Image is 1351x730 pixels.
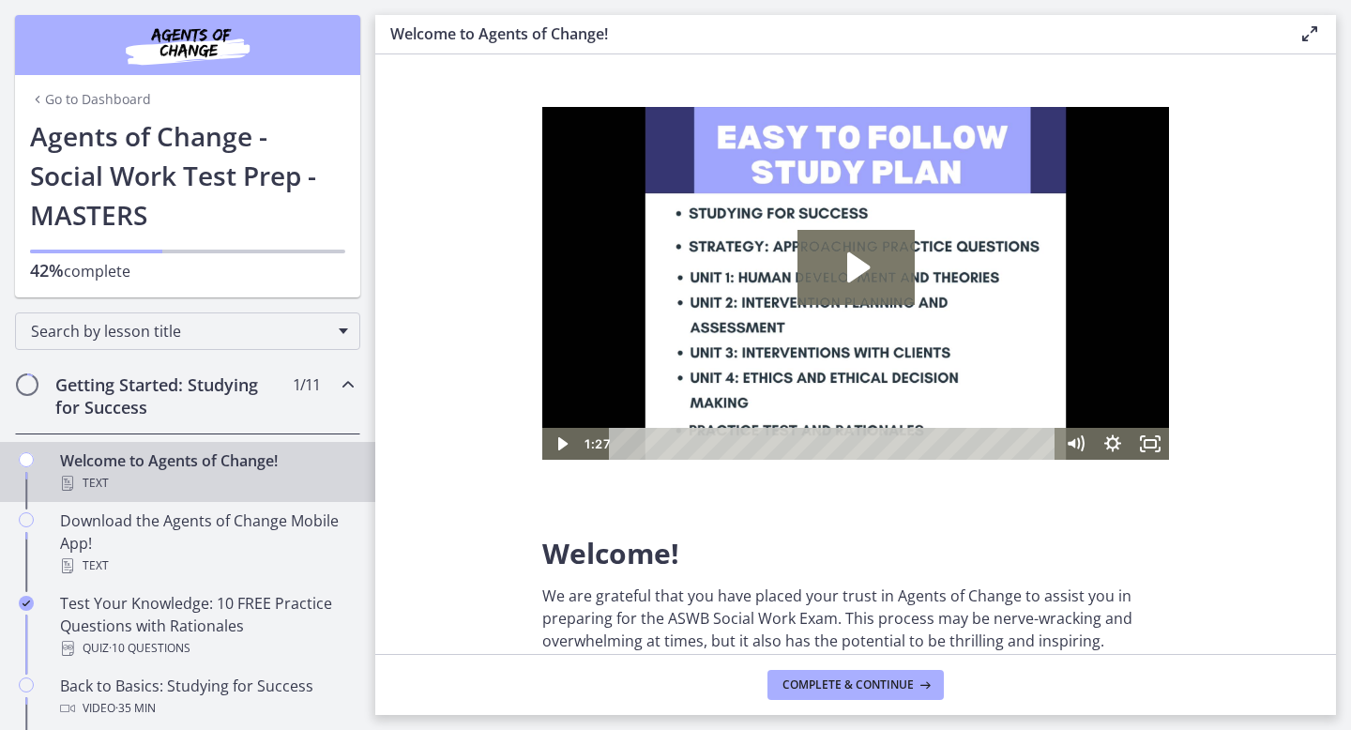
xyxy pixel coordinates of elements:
button: Play Video: c1o6hcmjueu5qasqsu00.mp4 [255,123,372,198]
div: Text [60,472,353,494]
span: Search by lesson title [31,321,329,342]
div: Test Your Knowledge: 10 FREE Practice Questions with Rationales [60,592,353,660]
div: Back to Basics: Studying for Success [60,675,353,720]
div: Quiz [60,637,353,660]
div: Welcome to Agents of Change! [60,449,353,494]
a: Go to Dashboard [30,90,151,109]
div: Search by lesson title [15,312,360,350]
button: Complete & continue [767,670,944,700]
div: Text [60,555,353,577]
button: Fullscreen [589,321,627,353]
h2: Getting Started: Studying for Success [55,373,284,418]
div: Video [60,697,353,720]
img: Agents of Change Social Work Test Prep [75,23,300,68]
span: 1 / 11 [293,373,320,396]
span: 42% [30,259,64,281]
button: Mute [514,321,552,353]
p: complete [30,259,345,282]
span: Complete & continue [782,677,914,692]
button: Show settings menu [552,321,589,353]
span: · 35 min [115,697,156,720]
h1: Agents of Change - Social Work Test Prep - MASTERS [30,116,345,235]
span: Welcome! [542,534,679,572]
h3: Welcome to Agents of Change! [390,23,1268,45]
span: · 10 Questions [109,637,190,660]
div: Download the Agents of Change Mobile App! [60,509,353,577]
p: We are grateful that you have placed your trust in Agents of Change to assist you in preparing fo... [542,585,1169,652]
div: Playbar [81,321,505,353]
i: Completed [19,596,34,611]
